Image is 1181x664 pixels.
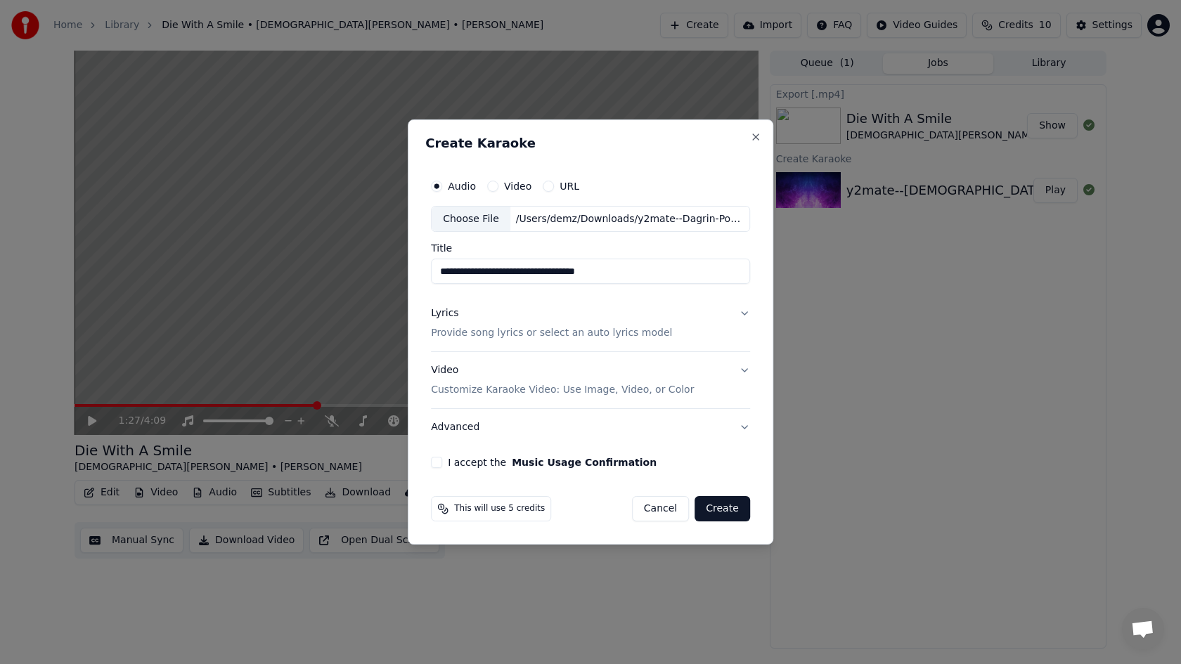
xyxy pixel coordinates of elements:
[448,181,476,191] label: Audio
[504,181,531,191] label: Video
[431,409,750,445] button: Advanced
[431,364,694,398] div: Video
[510,212,749,226] div: /Users/demz/Downloads/y2mate--Dagrin-Pon-pon-pon-Lyric-video.mp3
[560,181,579,191] label: URL
[695,496,750,521] button: Create
[632,496,689,521] button: Cancel
[431,244,750,254] label: Title
[432,207,510,232] div: Choose File
[454,503,545,514] span: This will use 5 credits
[425,137,756,150] h2: Create Karaoke
[512,457,657,467] button: I accept the
[431,383,694,397] p: Customize Karaoke Video: Use Image, Video, or Color
[448,457,657,467] label: I accept the
[431,307,458,321] div: Lyrics
[431,353,750,409] button: VideoCustomize Karaoke Video: Use Image, Video, or Color
[431,296,750,352] button: LyricsProvide song lyrics or select an auto lyrics model
[431,327,672,341] p: Provide song lyrics or select an auto lyrics model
